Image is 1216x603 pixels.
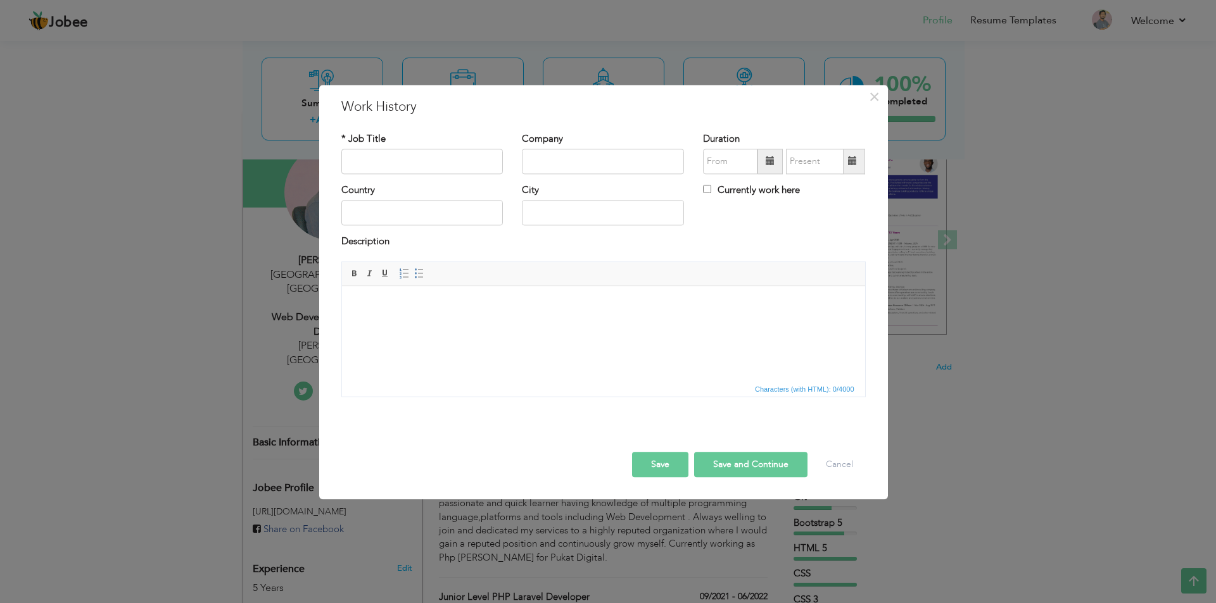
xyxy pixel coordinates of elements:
span: Characters (with HTML): 0/4000 [752,383,857,395]
div: Statistics [752,383,858,395]
label: * Job Title [341,132,386,146]
button: Save [632,452,688,477]
button: Save and Continue [694,452,807,477]
a: Insert/Remove Numbered List [397,266,411,280]
label: Duration [703,132,740,146]
input: From [703,149,757,174]
a: Italic [363,266,377,280]
button: Close [864,87,885,107]
a: Bold [348,266,362,280]
input: Currently work here [703,185,711,193]
span: × [869,85,880,108]
a: Insert/Remove Bulleted List [412,266,426,280]
button: Cancel [813,452,866,477]
a: Underline [378,266,392,280]
label: Currently work here [703,183,800,197]
h3: Work History [341,97,866,116]
input: Present [786,149,844,174]
iframe: Rich Text Editor, workEditor [342,286,865,381]
label: Country [341,183,375,197]
label: Description [341,235,389,249]
label: City [522,183,539,197]
label: Company [522,132,563,146]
